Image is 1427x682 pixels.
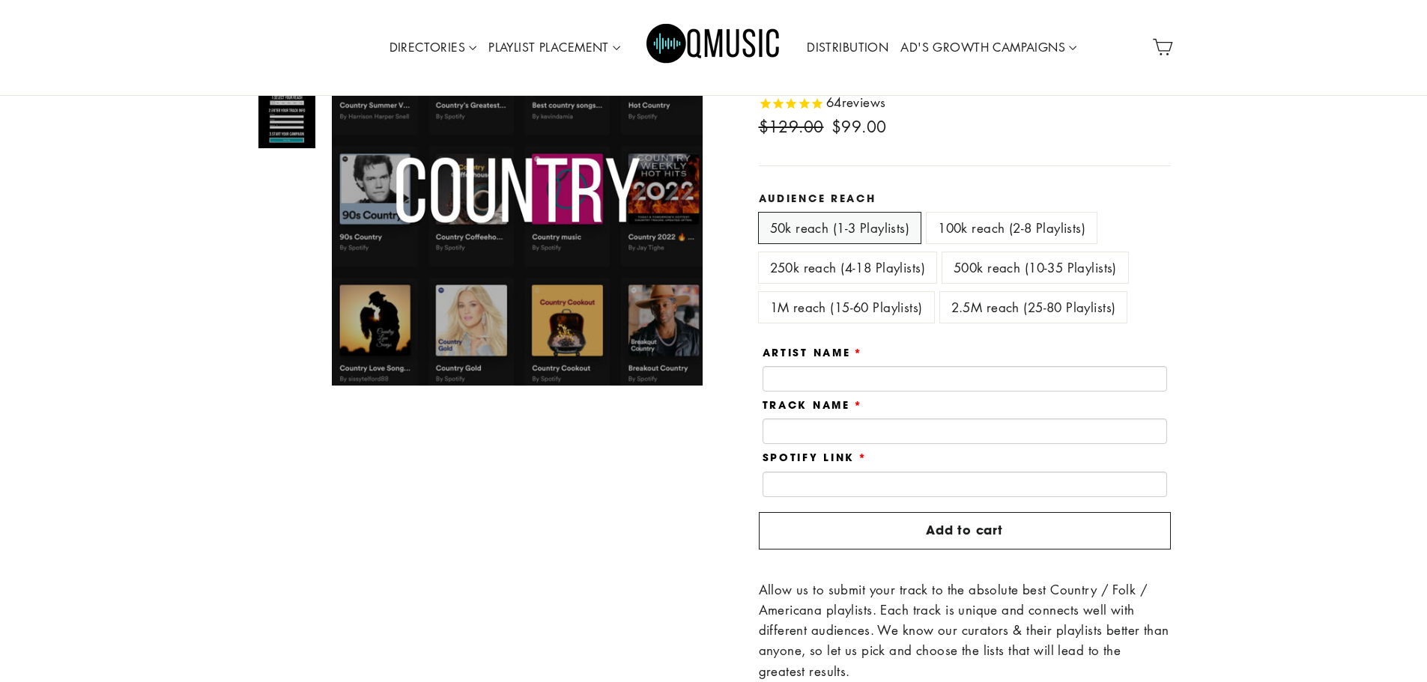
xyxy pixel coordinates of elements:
[759,292,934,323] label: 1M reach (15-60 Playlists)
[646,13,781,81] img: Q Music Promotions
[894,31,1082,65] a: AD'S GROWTH CAMPAIGNS
[826,94,886,111] span: 64 reviews
[759,192,1171,204] label: Audience Reach
[942,252,1128,283] label: 500k reach (10-35 Playlists)
[482,31,626,65] a: PLAYLIST PLACEMENT
[842,94,886,111] span: reviews
[831,116,887,137] span: $99.00
[759,92,886,114] span: Rated 4.8 out of 5 stars 64 reviews
[926,522,1003,538] span: Add to cart
[763,399,863,411] label: Track Name
[759,252,936,283] label: 250k reach (4-18 Playlists)
[337,4,1091,91] div: Primary
[801,31,894,65] a: DISTRIBUTION
[927,213,1097,243] label: 100k reach (2-8 Playlists)
[759,512,1171,549] button: Add to cart
[258,91,315,148] img: Country Playlist Placement
[759,213,921,243] label: 50k reach (1-3 Playlists)
[763,347,864,359] label: Artist Name
[759,116,824,137] span: $129.00
[759,581,1169,680] span: Allow us to submit your track to the absolute best Country / Folk / Americana playlists. Each tra...
[940,292,1127,323] label: 2.5M reach (25-80 Playlists)
[763,451,867,463] label: Spotify Link
[384,31,483,65] a: DIRECTORIES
